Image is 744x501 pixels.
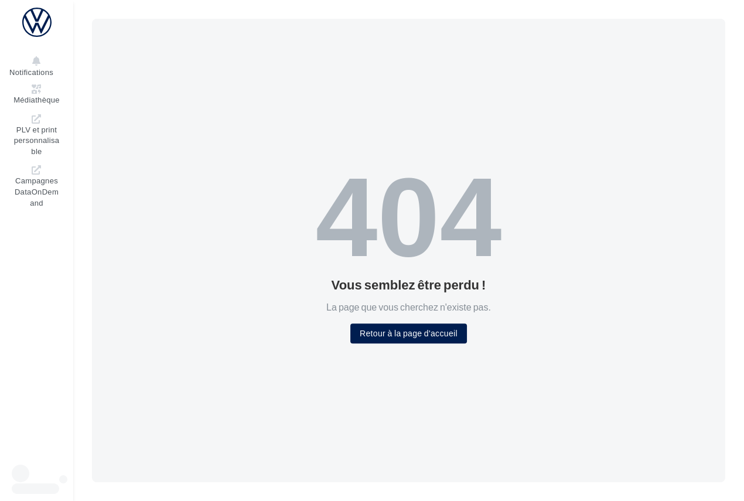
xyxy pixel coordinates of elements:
[9,112,64,159] a: PLV et print personnalisable
[15,173,59,207] span: Campagnes DataOnDemand
[316,158,502,270] div: 404
[9,82,64,107] a: Médiathèque
[9,67,53,77] span: Notifications
[14,122,60,156] span: PLV et print personnalisable
[316,278,502,291] div: Vous semblez être perdu !
[13,95,60,104] span: Médiathèque
[316,301,502,314] div: La page que vous cherchez n'existe pas.
[350,323,467,343] button: Retour à la page d'accueil
[9,163,64,210] a: Campagnes DataOnDemand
